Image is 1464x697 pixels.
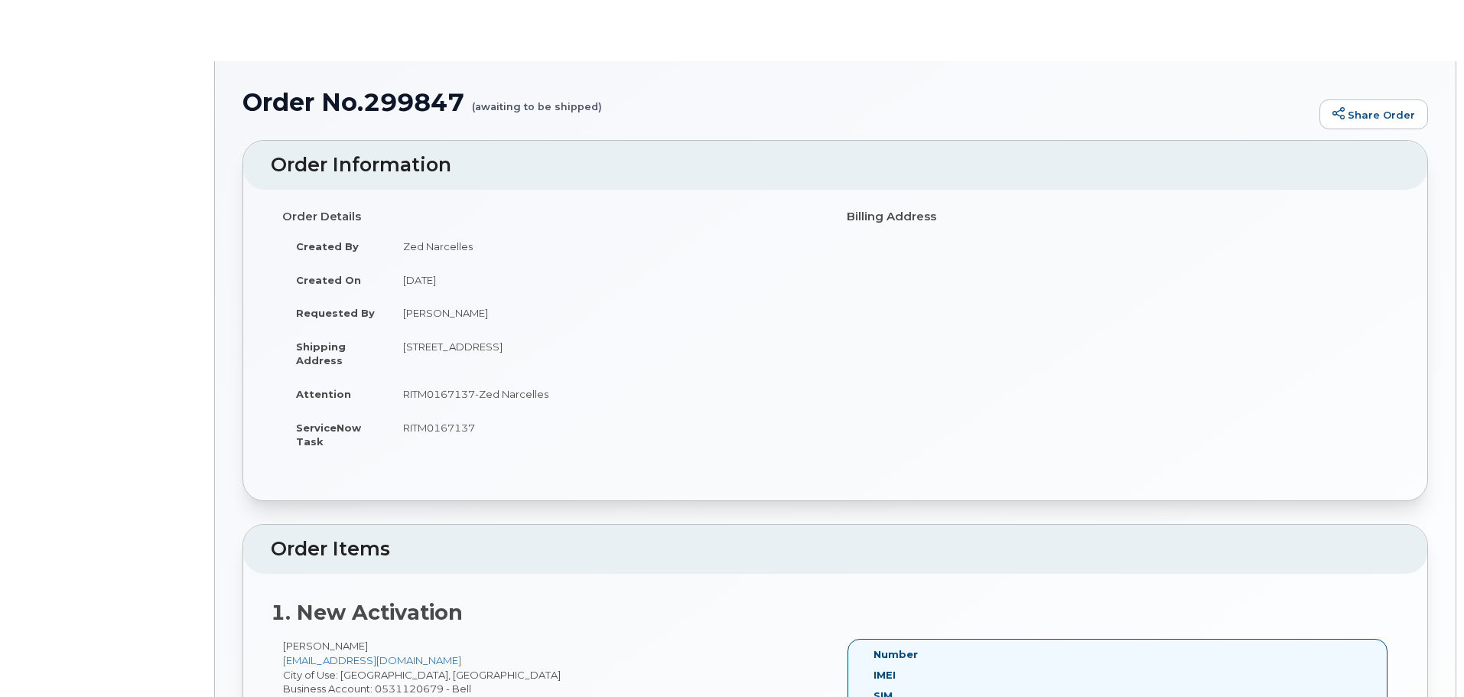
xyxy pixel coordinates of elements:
[296,340,346,367] strong: Shipping Address
[472,89,602,112] small: (awaiting to be shipped)
[874,668,896,682] label: IMEI
[389,230,824,263] td: Zed Narcelles
[296,307,375,319] strong: Requested By
[283,654,461,666] a: [EMAIL_ADDRESS][DOMAIN_NAME]
[847,210,1388,223] h4: Billing Address
[389,411,824,458] td: RITM0167137
[389,330,824,377] td: [STREET_ADDRESS]
[296,274,361,286] strong: Created On
[389,263,824,297] td: [DATE]
[296,388,351,400] strong: Attention
[271,600,463,625] strong: 1. New Activation
[242,89,1312,116] h1: Order No.299847
[296,422,361,448] strong: ServiceNow Task
[874,647,918,662] label: Number
[282,210,824,223] h4: Order Details
[271,539,1400,560] h2: Order Items
[271,155,1400,176] h2: Order Information
[389,377,824,411] td: RITM0167137-Zed Narcelles
[389,296,824,330] td: [PERSON_NAME]
[1319,99,1428,130] a: Share Order
[296,240,359,252] strong: Created By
